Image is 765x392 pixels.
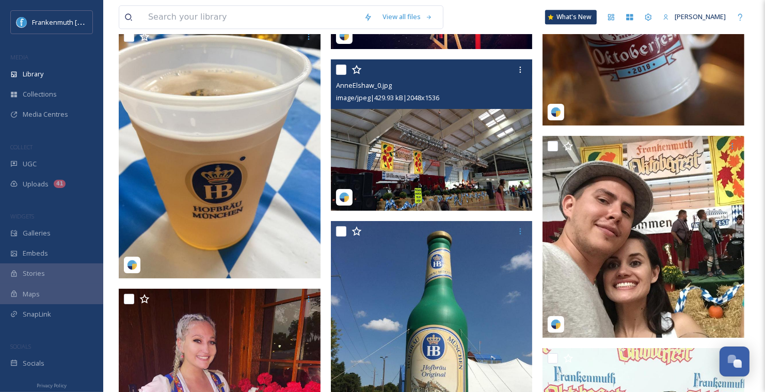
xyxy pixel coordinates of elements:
img: stevejakubcin_1341407927398921141_55915527.jpg [119,26,321,278]
span: Media Centres [23,109,68,119]
img: snapsea-logo.png [339,192,349,202]
a: What's New [545,10,597,24]
input: Search your library [143,6,359,28]
span: SOCIALS [10,342,31,350]
img: snapsea-logo.png [551,319,561,330]
span: UGC [23,159,37,169]
a: Privacy Policy [37,379,67,391]
a: View all files [377,7,438,27]
span: [PERSON_NAME] [675,12,726,21]
div: 41 [54,180,66,188]
a: [PERSON_NAME] [658,7,731,27]
span: Uploads [23,179,49,189]
img: snapsea-logo.png [127,260,137,270]
button: Open Chat [720,347,750,377]
span: Embeds [23,248,48,258]
span: Maps [23,289,40,299]
span: Collections [23,89,57,99]
span: SnapLink [23,309,51,319]
img: julugale_1343930845094114795_293611324.jpg [543,136,744,338]
span: image/jpeg | 429.93 kB | 2048 x 1536 [336,93,439,102]
img: AnneElshaw_0.jpg [331,59,533,211]
img: Social%20Media%20PFP%202025.jpg [17,17,27,27]
span: Socials [23,358,44,368]
img: snapsea-logo.png [339,30,349,41]
span: Privacy Policy [37,382,67,389]
span: Library [23,69,43,79]
span: WIDGETS [10,212,34,220]
span: AnneElshaw_0.jpg [336,81,392,90]
span: Frankenmuth [US_STATE] [32,17,110,27]
span: Stories [23,269,45,278]
span: MEDIA [10,53,28,61]
span: Galleries [23,228,51,238]
span: COLLECT [10,143,33,151]
img: snapsea-logo.png [551,107,561,117]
